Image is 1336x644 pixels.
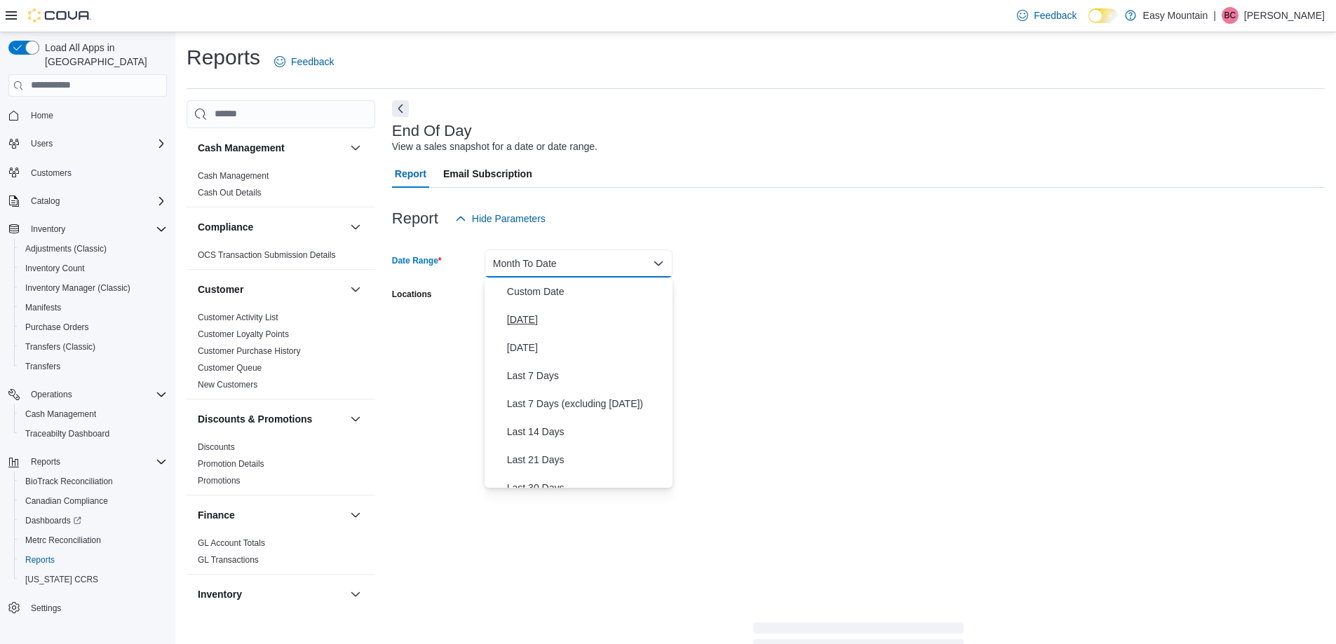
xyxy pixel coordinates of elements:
span: Manifests [20,299,167,316]
a: Home [25,107,59,124]
span: BC [1224,7,1236,24]
span: Last 7 Days (excluding [DATE]) [507,395,667,412]
span: Feedback [1034,8,1077,22]
span: Operations [25,386,167,403]
span: Last 14 Days [507,423,667,440]
span: Reports [31,456,60,467]
button: Transfers [14,357,173,376]
a: Cash Out Details [198,188,262,198]
h3: Customer [198,282,243,296]
span: Traceabilty Dashboard [20,425,167,442]
span: Inventory [25,221,167,238]
a: Customer Loyalty Points [198,329,289,339]
button: Finance [347,507,364,523]
button: Next [392,100,409,117]
span: Purchase Orders [25,322,89,333]
button: Catalog [3,191,173,211]
span: Customers [25,163,167,181]
span: Users [31,138,53,149]
span: Adjustments (Classic) [25,243,107,254]
div: Customer [187,309,375,399]
a: Metrc Reconciliation [20,532,107,549]
button: Inventory [198,587,344,601]
button: Discounts & Promotions [198,412,344,426]
span: Last 30 Days [507,479,667,496]
button: Inventory [25,221,71,238]
span: Metrc Reconciliation [25,535,101,546]
span: Transfers [20,358,167,375]
span: Promotion Details [198,458,264,470]
button: Adjustments (Classic) [14,239,173,259]
span: Cash Management [20,406,167,423]
span: BioTrack Reconciliation [25,476,113,487]
button: Customers [3,162,173,182]
a: Customers [25,165,77,181]
span: Dashboards [20,512,167,529]
span: Custom Date [507,283,667,300]
button: Inventory [3,219,173,239]
span: Report [395,160,426,188]
h3: End Of Day [392,123,472,139]
button: Compliance [347,219,364,235]
h3: Finance [198,508,235,522]
span: Inventory Count [20,260,167,277]
span: Discounts [198,441,235,453]
a: Transfers (Classic) [20,338,101,355]
span: Operations [31,389,72,400]
span: Inventory [31,224,65,235]
span: Cash Management [198,170,269,181]
span: Dashboards [25,515,81,526]
h3: Cash Management [198,141,285,155]
button: Cash Management [14,404,173,424]
span: Home [31,110,53,121]
span: Customer Loyalty Points [198,329,289,340]
span: Canadian Compliance [25,495,108,507]
span: Promotions [198,475,241,486]
h3: Discounts & Promotions [198,412,312,426]
button: Catalog [25,193,65,210]
span: Catalog [31,196,60,207]
span: Customer Purchase History [198,345,301,357]
a: Transfers [20,358,66,375]
span: Purchase Orders [20,319,167,336]
a: Feedback [269,48,339,76]
button: Hide Parameters [450,205,551,233]
span: Transfers (Classic) [25,341,95,352]
span: Customer Activity List [198,312,278,323]
span: [DATE] [507,339,667,356]
a: Dashboards [20,512,87,529]
label: Locations [392,289,432,300]
div: Select listbox [485,278,673,488]
a: Promotion Details [198,459,264,469]
span: GL Transactions [198,554,259,566]
span: Inventory Manager (Classic) [25,282,130,294]
button: Month To Date [485,249,673,278]
button: Cash Management [198,141,344,155]
div: Compliance [187,247,375,269]
a: Adjustments (Classic) [20,240,112,257]
a: GL Account Totals [198,538,265,548]
span: GL Account Totals [198,537,265,549]
button: Settings [3,598,173,618]
div: Discounts & Promotions [187,439,375,495]
a: Settings [25,600,67,617]
span: Hide Parameters [472,212,546,226]
a: Cash Management [198,171,269,181]
div: Cash Management [187,167,375,207]
span: Reports [25,453,167,470]
a: Manifests [20,299,67,316]
a: Inventory Manager (Classic) [20,280,136,296]
a: Reports [20,551,60,568]
a: Traceabilty Dashboard [20,425,115,442]
span: Washington CCRS [20,571,167,588]
span: Catalog [25,193,167,210]
div: Finance [187,535,375,574]
button: Purchase Orders [14,317,173,337]
a: Customer Queue [198,363,262,373]
button: Cash Management [347,139,364,156]
span: Last 7 Days [507,367,667,384]
span: Settings [31,603,61,614]
h3: Inventory [198,587,242,601]
button: Users [3,134,173,153]
a: Customer Activity List [198,313,278,322]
